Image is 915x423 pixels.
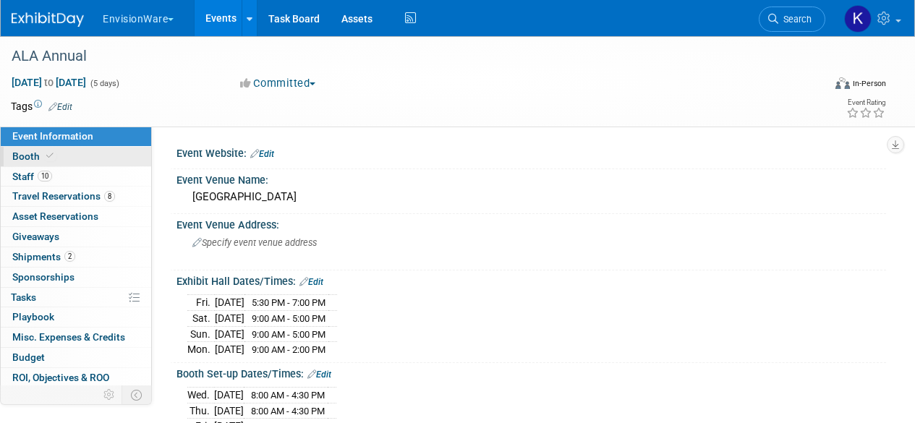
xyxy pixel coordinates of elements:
[12,372,109,383] span: ROI, Objectives & ROO
[187,342,215,357] td: Mon.
[46,152,54,160] i: Booth reservation complete
[104,191,115,202] span: 8
[12,190,115,202] span: Travel Reservations
[252,313,325,324] span: 9:00 AM - 5:00 PM
[844,5,872,33] img: Kathryn Spier-Miller
[1,307,151,327] a: Playbook
[758,75,886,97] div: Event Format
[252,344,325,355] span: 9:00 AM - 2:00 PM
[11,76,87,89] span: [DATE] [DATE]
[1,288,151,307] a: Tasks
[250,149,274,159] a: Edit
[1,247,151,267] a: Shipments2
[12,351,45,363] span: Budget
[176,270,886,289] div: Exhibit Hall Dates/Times:
[215,295,244,311] td: [DATE]
[12,251,75,262] span: Shipments
[214,403,244,419] td: [DATE]
[11,291,36,303] span: Tasks
[759,7,825,32] a: Search
[778,14,812,25] span: Search
[176,214,886,232] div: Event Venue Address:
[12,311,54,322] span: Playbook
[1,127,151,146] a: Event Information
[176,363,886,382] div: Booth Set-up Dates/Times:
[1,368,151,388] a: ROI, Objectives & ROO
[1,268,151,287] a: Sponsorships
[214,388,244,403] td: [DATE]
[12,231,59,242] span: Giveaways
[187,311,215,327] td: Sat.
[215,326,244,342] td: [DATE]
[852,78,886,89] div: In-Person
[176,169,886,187] div: Event Venue Name:
[251,390,325,401] span: 8:00 AM - 4:30 PM
[12,271,75,283] span: Sponsorships
[252,297,325,308] span: 5:30 PM - 7:00 PM
[215,311,244,327] td: [DATE]
[1,167,151,187] a: Staff10
[187,403,214,419] td: Thu.
[1,348,151,367] a: Budget
[307,369,331,380] a: Edit
[12,210,98,222] span: Asset Reservations
[187,326,215,342] td: Sun.
[251,406,325,416] span: 8:00 AM - 4:30 PM
[1,227,151,247] a: Giveaways
[1,187,151,206] a: Travel Reservations8
[1,328,151,347] a: Misc. Expenses & Credits
[12,130,93,142] span: Event Information
[97,385,122,404] td: Personalize Event Tab Strip
[187,295,215,311] td: Fri.
[38,171,52,181] span: 10
[89,79,119,88] span: (5 days)
[1,207,151,226] a: Asset Reservations
[12,171,52,182] span: Staff
[835,77,850,89] img: Format-Inperson.png
[7,43,812,69] div: ALA Annual
[48,102,72,112] a: Edit
[187,186,875,208] div: [GEOGRAPHIC_DATA]
[42,77,56,88] span: to
[1,147,151,166] a: Booth
[12,12,84,27] img: ExhibitDay
[64,251,75,262] span: 2
[299,277,323,287] a: Edit
[176,142,886,161] div: Event Website:
[235,76,321,91] button: Committed
[12,150,56,162] span: Booth
[192,237,317,248] span: Specify event venue address
[11,99,72,114] td: Tags
[846,99,885,106] div: Event Rating
[12,331,125,343] span: Misc. Expenses & Credits
[122,385,152,404] td: Toggle Event Tabs
[252,329,325,340] span: 9:00 AM - 5:00 PM
[215,342,244,357] td: [DATE]
[187,388,214,403] td: Wed.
